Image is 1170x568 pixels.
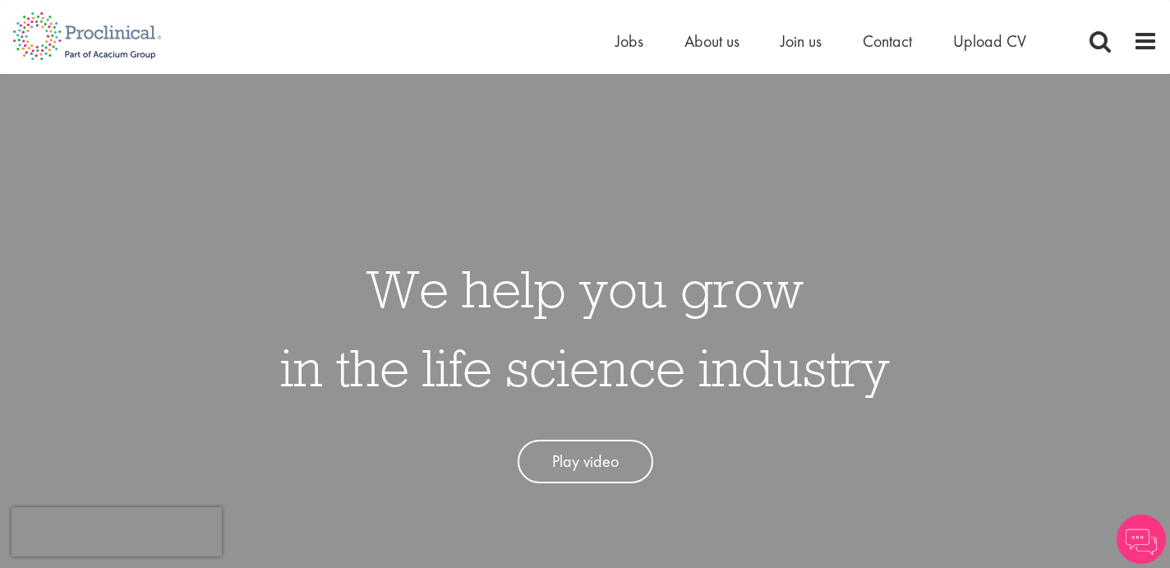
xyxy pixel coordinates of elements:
a: Upload CV [953,30,1026,52]
a: Contact [863,30,912,52]
a: About us [684,30,739,52]
h1: We help you grow in the life science industry [280,249,890,407]
a: Jobs [615,30,643,52]
a: Join us [781,30,822,52]
a: Play video [518,440,653,483]
img: Chatbot [1117,515,1166,564]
